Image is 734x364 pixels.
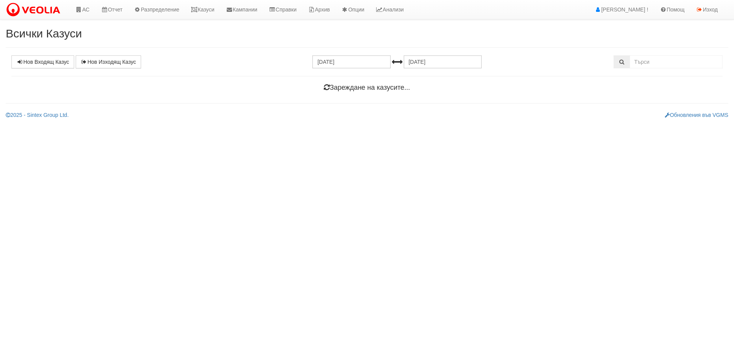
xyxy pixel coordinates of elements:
[665,112,728,118] a: Обновления във VGMS
[630,55,723,68] input: Търсене по Идентификатор, Бл/Вх/Ап, Тип, Описание, Моб. Номер, Имейл, Файл, Коментар,
[76,55,141,68] a: Нов Изходящ Казус
[6,112,69,118] a: 2025 - Sintex Group Ltd.
[11,55,74,68] a: Нов Входящ Казус
[6,2,64,18] img: VeoliaLogo.png
[11,84,723,92] h4: Зареждане на казусите...
[6,27,728,40] h2: Всички Казуси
